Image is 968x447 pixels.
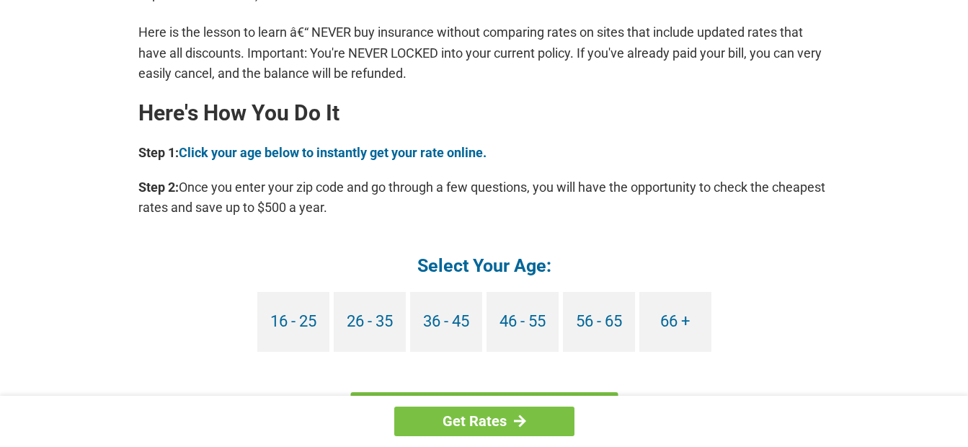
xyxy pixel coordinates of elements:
a: 36 - 45 [410,292,482,352]
h4: Select Your Age: [138,254,830,278]
a: 26 - 35 [334,292,406,352]
p: Here is the lesson to learn â€“ NEVER buy insurance without comparing rates on sites that include... [138,22,830,83]
a: Find My Rate - Enter Zip Code [350,392,618,434]
a: 46 - 55 [487,292,559,352]
a: 56 - 65 [563,292,635,352]
a: 66 + [639,292,711,352]
p: Once you enter your zip code and go through a few questions, you will have the opportunity to che... [138,177,830,218]
a: Click your age below to instantly get your rate online. [179,145,487,160]
b: Step 1: [138,145,179,160]
b: Step 2: [138,180,179,195]
h2: Here's How You Do It [138,102,830,125]
a: 16 - 25 [257,292,329,352]
a: Get Rates [394,407,574,436]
